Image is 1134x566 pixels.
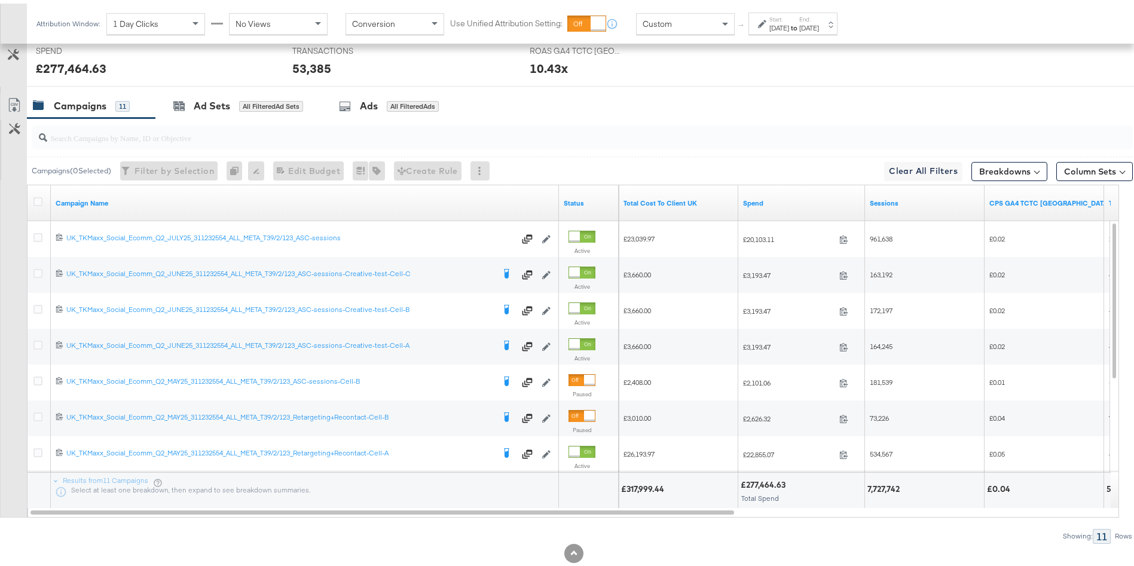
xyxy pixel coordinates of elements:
span: £2,408.00 [623,374,651,383]
div: 0 [227,158,248,177]
label: Active [568,351,595,359]
div: 11 [1093,525,1111,540]
span: ROAS GA4 TCTC [GEOGRAPHIC_DATA] [530,42,619,53]
a: UK_TKMaxx_Social_Ecomm_Q2_MAY25_311232554_ALL_META_T39/2/123_Retargeting+Recontact-Cell-B [66,409,494,421]
div: UK_TKMaxx_Social_Ecomm_Q2_MAY25_311232554_ALL_META_T39/2/123_Retargeting+Recontact-Cell-A [66,445,494,454]
div: Ads [360,96,378,109]
label: Active [568,243,595,251]
span: 4,733 [1109,446,1124,455]
button: Clear All Filters [884,158,962,178]
span: £3,660.00 [623,267,651,276]
a: Your campaign name. [56,195,554,204]
span: £20,103.11 [743,231,835,240]
a: UK_TKMaxx_Social_Ecomm_Q2_JUNE25_311232554_ALL_META_T39/2/123_ASC-sessions-Creative-test-Cell-B [66,301,494,313]
div: Campaigns [54,96,106,109]
span: 401 [1109,338,1120,347]
label: Start: [769,12,789,20]
div: 53,385 [292,56,331,74]
span: £0.04 [989,410,1005,419]
span: £0.02 [989,302,1005,311]
span: ↑ [736,20,747,25]
div: UK_TKMaxx_Social_Ecomm_Q2_MAY25_311232554_ALL_META_T39/2/123_ASC-sessions-Cell-B [66,373,494,383]
span: 428 [1109,267,1120,276]
span: 181,539 [870,374,892,383]
span: Total Spend [741,490,779,499]
div: Showing: [1062,528,1093,537]
span: £0.02 [989,267,1005,276]
span: £3,660.00 [623,338,651,347]
a: Sessions - GA Sessions - The total number of sessions [870,195,980,204]
a: UK_TKMaxx_Social_Ecomm_Q2_MAY25_311232554_ALL_META_T39/2/123_Retargeting+Recontact-Cell-A [66,445,494,457]
span: 583 [1109,374,1120,383]
div: [DATE] [769,20,789,29]
label: Active [568,315,595,323]
span: 534,567 [870,446,892,455]
span: £3,193.47 [743,339,835,348]
span: £0.02 [989,231,1005,240]
a: The total amount spent to date. [743,195,860,204]
span: 2,475 [1109,231,1124,240]
span: £22,855.07 [743,446,835,455]
div: UK_TKMaxx_Social_Ecomm_Q2_MAY25_311232554_ALL_META_T39/2/123_Retargeting+Recontact-Cell-B [66,409,494,418]
span: 465 [1109,302,1120,311]
span: No Views [236,15,271,26]
label: Active [568,279,595,287]
span: £2,101.06 [743,375,835,384]
a: Shows the current state of your Ad Campaign. [564,195,614,204]
div: UK_TKMaxx_Social_Ecomm_Q2_JUNE25_311232554_ALL_META_T39/2/123_ASC-sessions-Creative-test-Cell-C [66,265,494,275]
div: UK_TKMaxx_Social_Ecomm_Q2_JUNE25_311232554_ALL_META_T39/2/123_ASC-sessions-Creative-test-Cell-B [66,301,494,311]
span: £3,193.47 [743,303,835,312]
span: 1 Day Clicks [113,15,158,26]
input: Search Campaigns by Name, ID or Objective [47,118,1032,141]
div: UK_TKMaxx_Social_Ecomm_Q2_JULY25_311232554_ALL_META_T39/2/123_ASC-sessions [66,230,515,239]
div: Attribution Window: [36,16,100,25]
button: Column Sets [1056,158,1133,178]
span: 164,245 [870,338,892,347]
a: UK_TKMaxx_Social_Ecomm_Q2_JULY25_311232554_ALL_META_T39/2/123_ASC-sessions [66,230,515,241]
a: Cost per session (GA4) using total cost to client [989,195,1110,204]
div: 10.43x [530,56,568,74]
div: 11 [115,97,130,108]
span: Clear All Filters [889,160,958,175]
a: UK_TKMaxx_Social_Ecomm_Q2_MAY25_311232554_ALL_META_T39/2/123_ASC-sessions-Cell-B [66,373,494,385]
span: 172,197 [870,302,892,311]
span: £0.01 [989,374,1005,383]
span: £3,010.00 [623,410,651,419]
label: End: [799,12,819,20]
span: TRANSACTIONS [292,42,382,53]
div: £317,999.44 [621,480,668,491]
div: Rows [1114,528,1133,537]
span: £3,193.47 [743,267,835,276]
a: UK_TKMaxx_Social_Ecomm_Q2_JUNE25_311232554_ALL_META_T39/2/123_ASC-sessions-Creative-test-Cell-A [66,337,494,349]
div: £277,464.63 [36,56,106,74]
span: £26,193.97 [623,446,655,455]
a: UK_TKMaxx_Social_Ecomm_Q2_JUNE25_311232554_ALL_META_T39/2/123_ASC-sessions-Creative-test-Cell-C [66,265,494,277]
span: 73,226 [870,410,889,419]
div: Ad Sets [194,96,230,109]
span: Conversion [352,15,395,26]
div: All Filtered Ads [387,97,439,108]
div: Campaigns ( 0 Selected) [32,162,111,173]
div: £0.04 [987,480,1014,491]
span: Custom [643,15,672,26]
label: Paused [568,423,595,430]
strong: to [789,20,799,29]
div: £277,464.63 [741,476,789,487]
div: UK_TKMaxx_Social_Ecomm_Q2_JUNE25_311232554_ALL_META_T39/2/123_ASC-sessions-Creative-test-Cell-A [66,337,494,347]
span: 163,192 [870,267,892,276]
span: £0.05 [989,446,1005,455]
span: SPEND [36,42,126,53]
span: £23,039.97 [623,231,655,240]
div: 7,727,742 [867,480,903,491]
label: Use Unified Attribution Setting: [450,14,563,26]
div: All Filtered Ad Sets [239,97,303,108]
span: 737 [1109,410,1120,419]
a: Total Cost To Client [623,195,733,204]
span: £2,626.32 [743,411,835,420]
label: Active [568,458,595,466]
span: £3,660.00 [623,302,651,311]
span: £0.02 [989,338,1005,347]
span: 961,638 [870,231,892,240]
label: Paused [568,387,595,394]
button: Breakdowns [971,158,1047,178]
